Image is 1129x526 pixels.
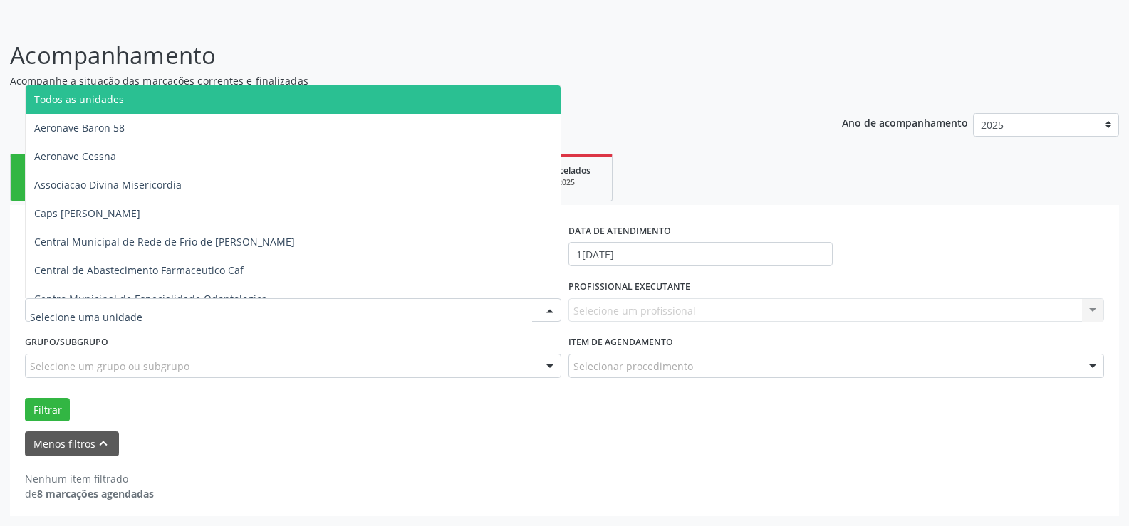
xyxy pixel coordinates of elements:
span: Associacao Divina Misericordia [34,178,182,191]
label: Item de agendamento [568,332,673,354]
div: 2025 [531,177,602,188]
span: Centro Municipal de Especialidade Odontologica [34,292,267,305]
div: de [25,486,154,501]
span: Aeronave Cessna [34,149,116,163]
input: Selecione uma unidade [30,303,532,332]
span: Selecionar procedimento [573,359,693,374]
span: Cancelados [543,164,590,177]
span: Aeronave Baron 58 [34,121,125,135]
span: Caps [PERSON_NAME] [34,206,140,220]
button: Menos filtroskeyboard_arrow_up [25,431,119,456]
div: Nova marcação [21,182,92,192]
p: Acompanhamento [10,38,786,73]
p: Acompanhe a situação das marcações correntes e finalizadas [10,73,786,88]
div: Nenhum item filtrado [25,471,154,486]
button: Filtrar [25,398,70,422]
strong: 8 marcações agendadas [37,487,154,500]
span: Todos as unidades [34,93,124,106]
input: Selecione um intervalo [568,242,833,266]
label: PROFISSIONAL EXECUTANTE [568,276,690,298]
span: Central Municipal de Rede de Frio de [PERSON_NAME] [34,235,295,248]
span: Selecione um grupo ou subgrupo [30,359,189,374]
span: Central de Abastecimento Farmaceutico Caf [34,263,244,277]
label: Grupo/Subgrupo [25,332,108,354]
label: DATA DE ATENDIMENTO [568,220,671,242]
p: Ano de acompanhamento [842,113,968,131]
i: keyboard_arrow_up [95,436,111,451]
